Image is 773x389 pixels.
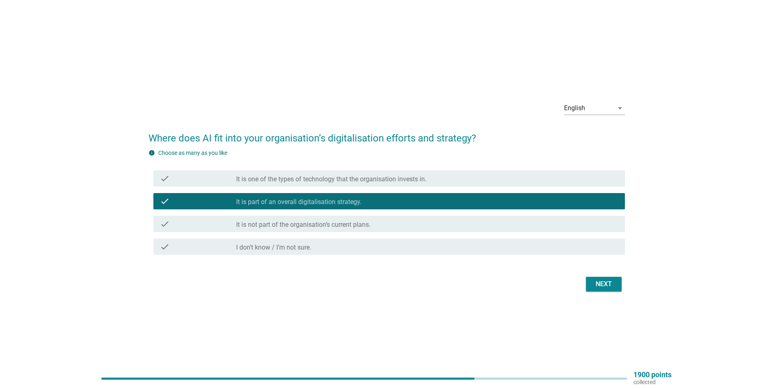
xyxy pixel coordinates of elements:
i: check [160,196,170,206]
p: 1900 points [633,371,672,378]
button: Next [586,277,622,291]
p: collected [633,378,672,386]
label: It is one of the types of technology that the organisation invests in. [236,175,426,183]
i: check [160,174,170,183]
label: It is part of an overall digitalisation strategy. [236,198,362,206]
i: info [149,150,155,156]
label: Choose as many as you like [158,150,227,156]
i: check [160,242,170,252]
label: I don’t know / I’m not sure. [236,243,311,252]
i: check [160,219,170,229]
div: Next [592,279,615,289]
h2: Where does AI fit into your organisation’s digitalisation efforts and strategy? [149,123,625,146]
div: English [564,104,585,112]
i: arrow_drop_down [615,103,625,113]
label: It is not part of the organisation’s current plans. [236,221,370,229]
